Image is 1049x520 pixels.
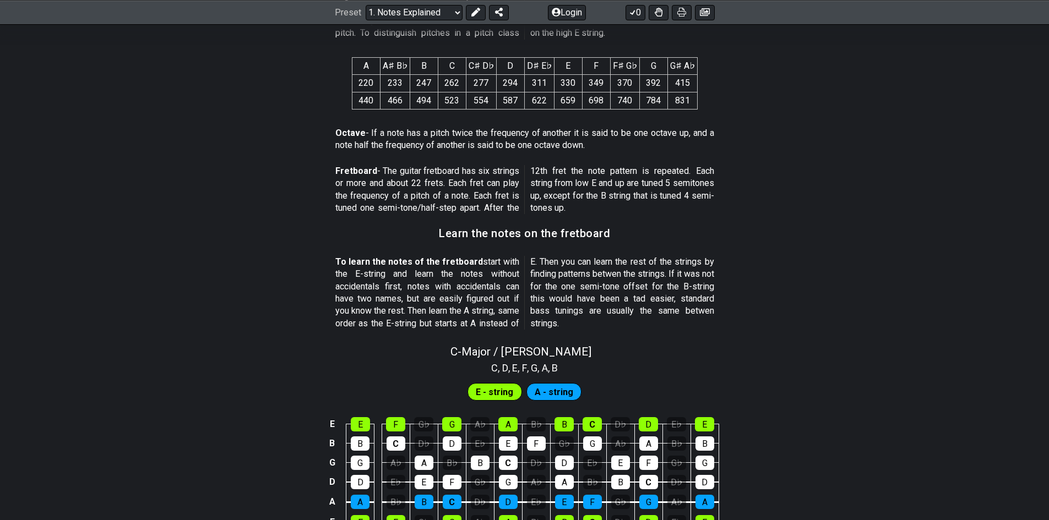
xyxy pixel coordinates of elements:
[496,75,524,92] td: 294
[524,92,554,109] td: 622
[351,495,369,509] div: A
[639,475,658,489] div: C
[667,456,686,470] div: G♭
[695,475,714,489] div: D
[380,92,410,109] td: 466
[335,165,714,215] p: - The guitar fretboard has six strings or more and about 22 frets. Each fret can play the frequen...
[471,436,490,451] div: E♭
[325,434,339,453] td: B
[518,360,522,375] span: ,
[667,57,697,74] th: G♯ A♭
[351,417,370,431] div: E
[582,92,610,109] td: 698
[531,360,537,375] span: G
[466,92,496,109] td: 554
[498,360,502,375] span: ,
[555,456,574,470] div: D
[639,495,658,509] div: G
[695,436,714,451] div: B
[583,495,602,509] div: F
[667,495,686,509] div: A♭
[695,4,715,20] button: Create image
[554,75,582,92] td: 330
[450,345,591,358] span: C - Major / [PERSON_NAME]
[527,436,546,451] div: F
[639,92,667,109] td: 784
[524,75,554,92] td: 311
[496,92,524,109] td: 587
[667,436,686,451] div: B♭
[438,92,466,109] td: 523
[471,456,490,470] div: B
[554,92,582,109] td: 659
[611,436,630,451] div: A♭
[335,128,366,138] strong: Octave
[443,475,461,489] div: F
[387,436,405,451] div: C
[471,475,490,489] div: G♭
[410,57,438,74] th: B
[524,57,554,74] th: D♯ E♭
[667,92,697,109] td: 831
[489,4,509,20] button: Share Preset
[522,360,527,375] span: F
[414,417,433,431] div: G♭
[535,384,573,400] span: First enable full edit mode to edit
[548,4,586,20] button: Login
[438,75,466,92] td: 262
[466,57,496,74] th: C♯ D♭
[527,456,546,470] div: D♭
[335,7,361,18] span: Preset
[351,475,369,489] div: D
[639,436,658,451] div: A
[582,57,610,74] th: F
[667,75,697,92] td: 415
[611,495,630,509] div: G♭
[639,57,667,74] th: G
[555,475,574,489] div: A
[366,4,463,20] select: Preset
[548,360,552,375] span: ,
[387,495,405,509] div: B♭
[352,57,380,74] th: A
[325,472,339,492] td: D
[443,436,461,451] div: D
[380,57,410,74] th: A♯ B♭
[695,495,714,509] div: A
[639,75,667,92] td: 392
[554,57,582,74] th: E
[499,456,518,470] div: C
[352,92,380,109] td: 440
[466,4,486,20] button: Edit Preset
[626,4,645,20] button: 0
[695,456,714,470] div: G
[555,436,574,451] div: G♭
[555,417,574,431] div: B
[542,360,548,375] span: A
[443,495,461,509] div: C
[351,456,369,470] div: G
[386,417,405,431] div: F
[583,436,602,451] div: G
[387,475,405,489] div: E♭
[508,360,513,375] span: ,
[610,92,639,109] td: 740
[499,495,518,509] div: D
[639,417,658,431] div: D
[537,360,542,375] span: ,
[583,475,602,489] div: B♭
[667,417,686,431] div: E♭
[476,384,513,400] span: First enable full edit mode to edit
[583,456,602,470] div: E♭
[649,4,668,20] button: Toggle Dexterity for all fretkits
[335,166,377,176] strong: Fretboard
[527,360,531,375] span: ,
[442,417,461,431] div: G
[387,456,405,470] div: A♭
[610,57,639,74] th: F♯ G♭
[335,127,714,152] p: - If a note has a pitch twice the frequency of another it is said to be one octave up, and a note...
[438,57,466,74] th: C
[335,256,483,267] strong: To learn the notes of the fretboard
[611,417,630,431] div: D♭
[552,360,558,375] span: B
